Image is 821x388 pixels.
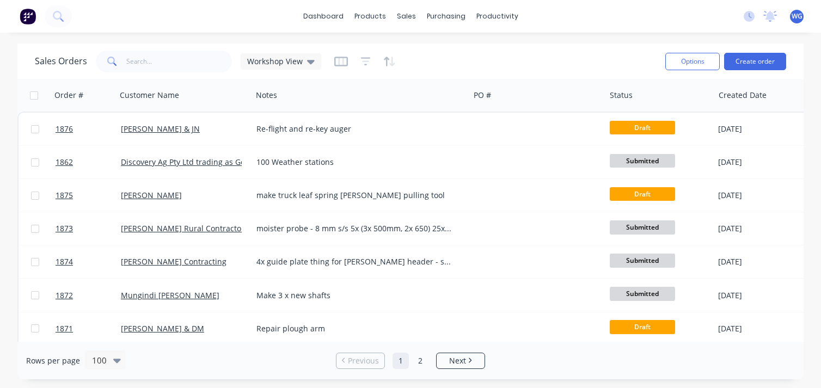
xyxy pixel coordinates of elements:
span: Draft [610,121,675,134]
a: Mungindi [PERSON_NAME] [121,290,219,300]
a: 1874 [56,245,121,278]
div: 4x guide plate thing for [PERSON_NAME] header - see photo out of s/s - wants to check price first [256,256,455,267]
a: 1862 [56,146,121,178]
div: moister probe - 8 mm s/s 5x (3x 500mm, 2x 650) 25x25 rhs handle 150 long with small point on one ... [256,223,455,234]
img: Factory [20,8,36,24]
div: purchasing [421,8,471,24]
div: Repair plough arm [256,323,455,334]
a: 1871 [56,312,121,345]
div: [DATE] [718,256,799,267]
span: 1873 [56,223,73,234]
span: Submitted [610,154,675,168]
div: [DATE] [718,323,799,334]
div: Notes [256,90,277,101]
span: Draft [610,320,675,334]
span: WG [792,11,802,21]
ul: Pagination [332,353,489,369]
span: Workshop View [247,56,303,67]
a: Page 1 is your current page [393,353,409,369]
a: 1875 [56,179,121,212]
input: Search... [126,51,232,72]
div: Make 3 x new shafts [256,290,455,301]
a: [PERSON_NAME] & JN [121,124,200,134]
div: PO # [474,90,491,101]
div: Order # [54,90,83,101]
span: Rows per page [26,355,80,366]
div: 100 Weather stations [256,157,455,168]
button: Options [665,53,720,70]
span: 1875 [56,190,73,201]
a: [PERSON_NAME] [121,190,182,200]
div: Created Date [719,90,767,101]
span: 1876 [56,124,73,134]
span: Previous [348,355,379,366]
a: Discovery Ag Pty Ltd trading as Goanna Ag [121,157,275,167]
div: [DATE] [718,223,799,234]
a: dashboard [298,8,349,24]
a: Next page [437,355,485,366]
div: sales [391,8,421,24]
a: Previous page [336,355,384,366]
span: 1862 [56,157,73,168]
a: [PERSON_NAME] & DM [121,323,204,334]
div: [DATE] [718,157,799,168]
div: [DATE] [718,124,799,134]
span: 1874 [56,256,73,267]
div: products [349,8,391,24]
div: [DATE] [718,190,799,201]
button: Create order [724,53,786,70]
div: Status [610,90,633,101]
div: [DATE] [718,290,799,301]
span: Submitted [610,220,675,234]
a: 1873 [56,212,121,245]
div: Re-flight and re-key auger [256,124,455,134]
a: Page 2 [412,353,428,369]
div: Customer Name [120,90,179,101]
span: 1872 [56,290,73,301]
a: 1876 [56,113,121,145]
a: [PERSON_NAME] Contracting [121,256,226,267]
a: 1872 [56,279,121,312]
a: [PERSON_NAME] Rural Contractors [121,223,248,233]
div: productivity [471,8,524,24]
span: Draft [610,187,675,201]
span: Next [449,355,466,366]
div: make truck leaf spring [PERSON_NAME] pulling tool [256,190,455,201]
span: Submitted [610,287,675,300]
span: Submitted [610,254,675,267]
span: 1871 [56,323,73,334]
h1: Sales Orders [35,56,87,66]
